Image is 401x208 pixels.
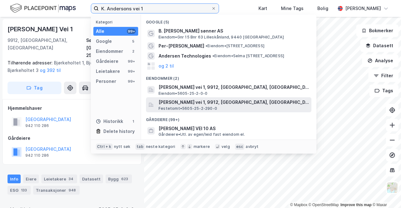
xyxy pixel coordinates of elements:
div: Gårdeiere [96,58,118,65]
div: Ctrl + k [96,144,113,150]
div: nytt søk [114,144,131,149]
div: Mine Tags [281,5,304,12]
div: 5 [131,39,136,44]
input: Søk på adresse, matrikkel, gårdeiere, leietakere eller personer [99,4,211,13]
div: Info [8,175,21,183]
a: Mapbox [290,203,307,207]
div: Leietakere [96,68,120,75]
div: Transaksjoner [33,186,80,195]
div: [PERSON_NAME] Vei 1 [8,24,74,34]
div: 99+ [127,59,136,64]
div: 942 110 286 [25,153,49,158]
div: 948 [67,187,77,193]
span: Tilhørende adresser: [8,60,54,65]
button: Datasett [360,39,398,52]
div: 99+ [127,29,136,34]
div: Kart [258,5,267,12]
a: OpenStreetMap [309,203,339,207]
div: Kategori [96,20,138,24]
div: 34 [67,176,75,182]
div: 133 [20,187,28,193]
span: [PERSON_NAME] VEI 10 AS [159,125,309,132]
div: 2 [131,49,136,54]
div: 99+ [127,79,136,84]
button: Filter [368,69,398,82]
span: Eiendom • [STREET_ADDRESS] [206,43,264,48]
button: Tags [369,84,398,97]
div: neste kategori [146,144,175,149]
span: [PERSON_NAME] vei 1, 9912, [GEOGRAPHIC_DATA], [GEOGRAPHIC_DATA] [159,84,309,91]
div: markere [194,144,210,149]
div: Leietakere [41,175,77,183]
div: 942 110 286 [25,123,49,128]
div: esc [235,144,245,150]
div: Gårdeiere [8,134,136,142]
div: avbryt [246,144,258,149]
div: 623 [120,176,129,182]
span: Andersen Technologies [159,52,211,60]
div: Gårdeiere (99+) [141,112,316,124]
div: Bolig [317,5,328,12]
button: Tag [8,82,61,94]
div: tab [135,144,145,150]
span: Per-[PERSON_NAME] [159,42,204,50]
button: Bokmerker [356,24,398,37]
div: [PERSON_NAME] [345,5,381,12]
span: • [206,43,207,48]
img: logo.f888ab2527a4732fd821a326f86c7f29.svg [10,3,76,14]
div: Datasett [80,175,103,183]
button: og 2 til [159,62,174,70]
div: ESG [8,186,31,195]
div: Bygg [106,175,132,183]
div: 99+ [127,69,136,74]
div: 1 [131,119,136,124]
button: Analyse [362,54,398,67]
div: velg [221,144,230,149]
span: Eiendom • Selma [STREET_ADDRESS] [212,53,284,58]
div: Google [96,38,112,45]
span: • [212,53,214,58]
div: 9912, [GEOGRAPHIC_DATA], [GEOGRAPHIC_DATA] [8,37,86,59]
div: Alle [96,28,104,35]
div: Bjørkeholtet 1, Bjørkeholtet 2, Bjørkeholtet 3 [8,59,132,74]
div: Historikk [96,118,123,125]
span: B. [PERSON_NAME] sønner AS [159,27,309,35]
span: Gårdeiere • Utl. av egen/leid fast eiendom el. [159,132,245,137]
div: Google (5) [141,15,316,26]
div: Hjemmelshaver [8,104,136,112]
iframe: Chat Widget [370,178,401,208]
div: Eiendommer [96,48,123,55]
a: Improve this map [341,203,372,207]
div: Personer [96,78,116,85]
div: Delete history [103,128,135,135]
div: Eiendommer (2) [141,71,316,82]
div: Eiere [23,175,39,183]
span: Festetomt • 5605-25-2-290-0 [159,106,217,111]
span: Eiendom • Gnr 15 Bnr 63 Lilleskånland, 9440 [GEOGRAPHIC_DATA] [159,35,284,40]
span: [PERSON_NAME] vei 1, 9912, [GEOGRAPHIC_DATA], [GEOGRAPHIC_DATA] [159,99,309,106]
span: Eiendom • 5605-25-2-0-0 [159,91,207,96]
div: Sør-[GEOGRAPHIC_DATA], 25/2 [86,37,137,59]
